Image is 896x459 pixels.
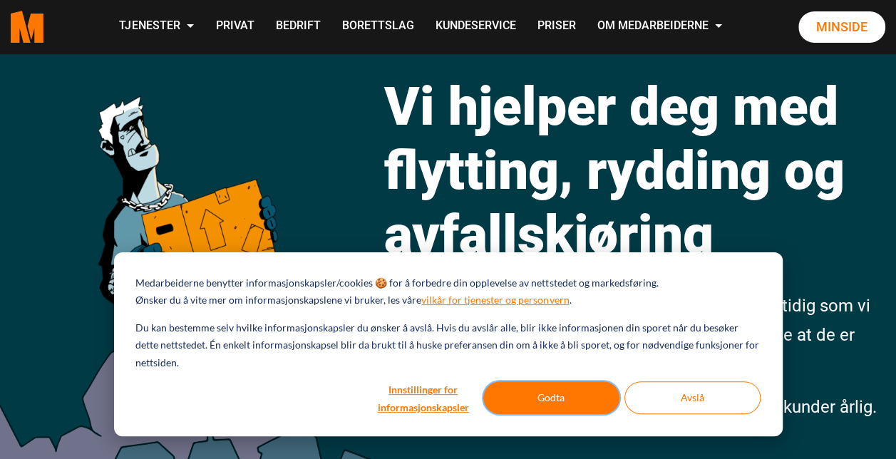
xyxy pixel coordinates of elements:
a: Borettslag [331,1,424,52]
a: Tjenester [108,1,205,52]
p: Ønsker du å vite mer om informasjonskapslene vi bruker, les våre . [135,292,571,309]
button: Innstillinger for informasjonskapsler [369,381,478,414]
div: Cookie banner [114,252,783,436]
a: Priser [526,1,586,52]
a: Kundeservice [424,1,526,52]
a: vilkår for tjenester og personvern [421,292,569,309]
a: Privat [205,1,264,52]
a: Minside [798,11,885,43]
button: Godta [483,381,619,414]
img: medarbeiderne man icon optimized [86,42,288,435]
a: Om Medarbeiderne [586,1,733,52]
a: Bedrift [264,1,331,52]
button: Avslå [624,381,761,414]
p: Medarbeiderne benytter informasjonskapsler/cookies 🍪 for å forbedre din opplevelse av nettstedet ... [135,274,658,292]
p: Du kan bestemme selv hvilke informasjonskapsler du ønsker å avslå. Hvis du avslår alle, blir ikke... [135,319,760,372]
h1: Vi hjelper deg med flytting, rydding og avfallskjøring [384,74,885,267]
